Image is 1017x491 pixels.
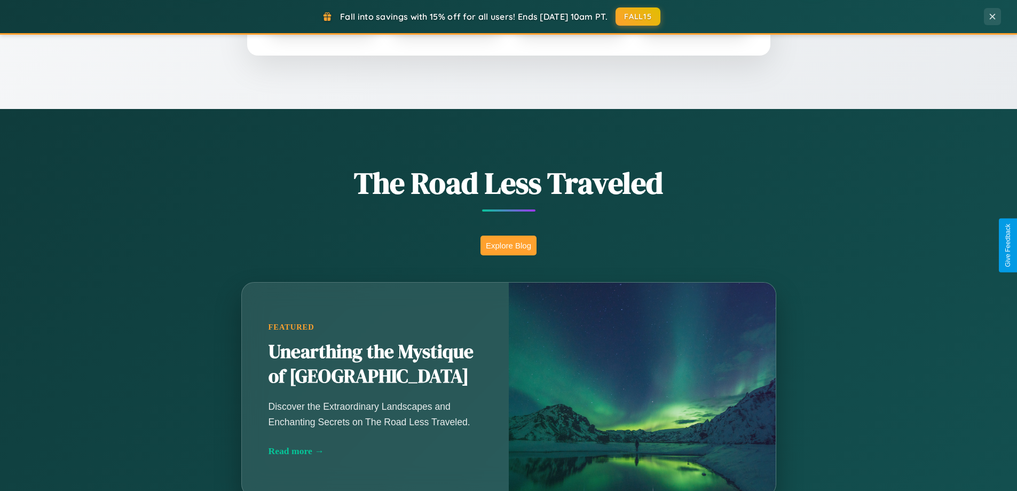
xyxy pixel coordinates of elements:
button: Explore Blog [480,236,537,255]
h2: Unearthing the Mystique of [GEOGRAPHIC_DATA] [269,340,482,389]
button: FALL15 [616,7,660,26]
div: Read more → [269,446,482,457]
p: Discover the Extraordinary Landscapes and Enchanting Secrets on The Road Less Traveled. [269,399,482,429]
h1: The Road Less Traveled [188,162,829,204]
div: Give Feedback [1004,224,1012,267]
span: Fall into savings with 15% off for all users! Ends [DATE] 10am PT. [340,11,608,22]
div: Featured [269,323,482,332]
